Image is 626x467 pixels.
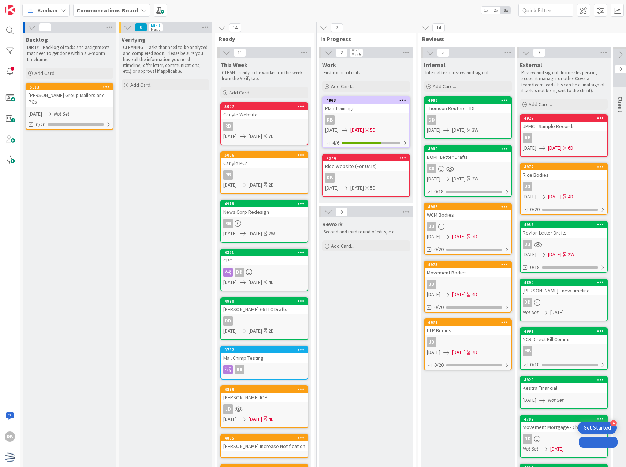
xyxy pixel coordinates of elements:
[221,170,308,180] div: RB
[425,146,511,162] div: 4988BOKF Letter Drafts
[220,385,308,428] a: 4879[PERSON_NAME] IOPJD[DATE][DATE]4D
[425,104,511,113] div: Thomson Reuters - IDI
[224,201,308,206] div: 4978
[323,155,409,171] div: 4974Rice Website (For UATs)
[123,45,208,74] p: CLEANING - Tasks that need to be analyzed and completed soon. Please be sure you have all the inf...
[223,122,233,131] div: RB
[425,203,511,210] div: 4965
[224,347,308,352] div: 3732
[331,243,354,249] span: Add Card...
[428,204,511,209] div: 4965
[521,335,607,344] div: NCR Direct Bill Comms
[520,221,608,273] a: 4958Revlon Letter DraftsJD[DATE][DATE]2W0/18
[223,279,237,286] span: [DATE]
[521,416,607,422] div: 4782
[221,201,308,207] div: 4978
[221,152,308,168] div: 5006Carlyle PCs
[425,70,510,76] p: Internal team review and sign off.
[424,61,446,68] span: Internal
[221,158,308,168] div: Carlyle PCs
[521,228,607,238] div: Revlon Letter Drafts
[452,126,466,134] span: [DATE]
[472,348,477,356] div: 7D
[220,102,308,145] a: 5007Carlyle WebsiteRB[DATE][DATE]7D
[268,230,275,238] div: 2W
[481,7,491,14] span: 1x
[39,23,51,32] span: 1
[351,53,361,56] div: Max 5
[427,164,436,173] div: CS
[323,115,409,125] div: RB
[530,206,540,213] span: 0/20
[550,309,564,316] span: [DATE]
[521,221,607,238] div: 4958Revlon Letter Drafts
[221,404,308,414] div: JD
[530,264,540,271] span: 0/18
[452,291,466,298] span: [DATE]
[428,146,511,152] div: 4988
[221,103,308,110] div: 5007
[425,326,511,335] div: ULP Bodies
[27,45,112,63] p: DIRTY - Backlog of tasks and assignments that need to get done within a 3-month timeframe.
[335,208,348,216] span: 0
[220,346,308,380] a: 3732Mail Chimp TestingRB
[521,122,607,131] div: JPMC - Sample Records
[268,181,274,189] div: 2D
[221,353,308,363] div: Mail Chimp Testing
[518,4,573,17] input: Quick Filter...
[521,328,607,344] div: 4991NCR Direct Bill Comms
[427,233,440,240] span: [DATE]
[222,70,307,82] p: CLEAN - ready to be worked on this week from the Verify tab.
[221,393,308,402] div: [PERSON_NAME] IOP
[325,115,335,125] div: RB
[29,110,42,118] span: [DATE]
[524,164,607,169] div: 4972
[521,434,607,444] div: DD
[524,377,607,382] div: 4928
[224,387,308,392] div: 4879
[350,184,364,192] span: [DATE]
[548,193,562,201] span: [DATE]
[427,337,436,347] div: JD
[437,48,450,57] span: 5
[425,210,511,220] div: WCM Bodies
[523,298,532,307] div: DD
[524,222,607,227] div: 4958
[452,233,466,240] span: [DATE]
[520,327,608,370] a: 4991NCR Direct Bill CommsMB0/18
[422,35,622,42] span: Reviews
[520,279,608,321] a: 4890[PERSON_NAME] - new timelineDDNot Set[DATE]
[221,386,308,402] div: 4879[PERSON_NAME] IOP
[523,193,536,201] span: [DATE]
[322,220,343,228] span: Rework
[34,70,58,76] span: Add Card...
[425,97,511,113] div: 4986Thomson Reuters - IDI
[533,48,545,57] span: 9
[472,175,478,183] div: 2W
[122,36,146,43] span: Verifying
[521,240,607,249] div: JD
[523,396,536,404] span: [DATE]
[229,89,253,96] span: Add Card...
[26,84,113,107] div: 5013[PERSON_NAME] Group Mailers and PCs
[610,420,617,426] div: 4
[452,175,466,183] span: [DATE]
[521,383,607,393] div: Kestra Financial
[425,319,511,335] div: 4971ULP Bodies
[220,434,308,458] a: 4885[PERSON_NAME] Increase Notification
[425,115,511,125] div: DD
[530,361,540,369] span: 0/18
[26,84,113,90] div: 5013
[521,164,607,170] div: 4972
[221,347,308,353] div: 3732
[434,303,444,311] span: 0/20
[135,23,147,32] span: 0
[234,48,246,57] span: 11
[521,164,607,180] div: 4972Rice Bodies
[424,96,512,139] a: 4986Thomson Reuters - IDIDD[DATE][DATE]3W
[427,175,440,183] span: [DATE]
[524,329,607,334] div: 4991
[548,144,562,152] span: [DATE]
[425,146,511,152] div: 4988
[221,249,308,265] div: 4321CRC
